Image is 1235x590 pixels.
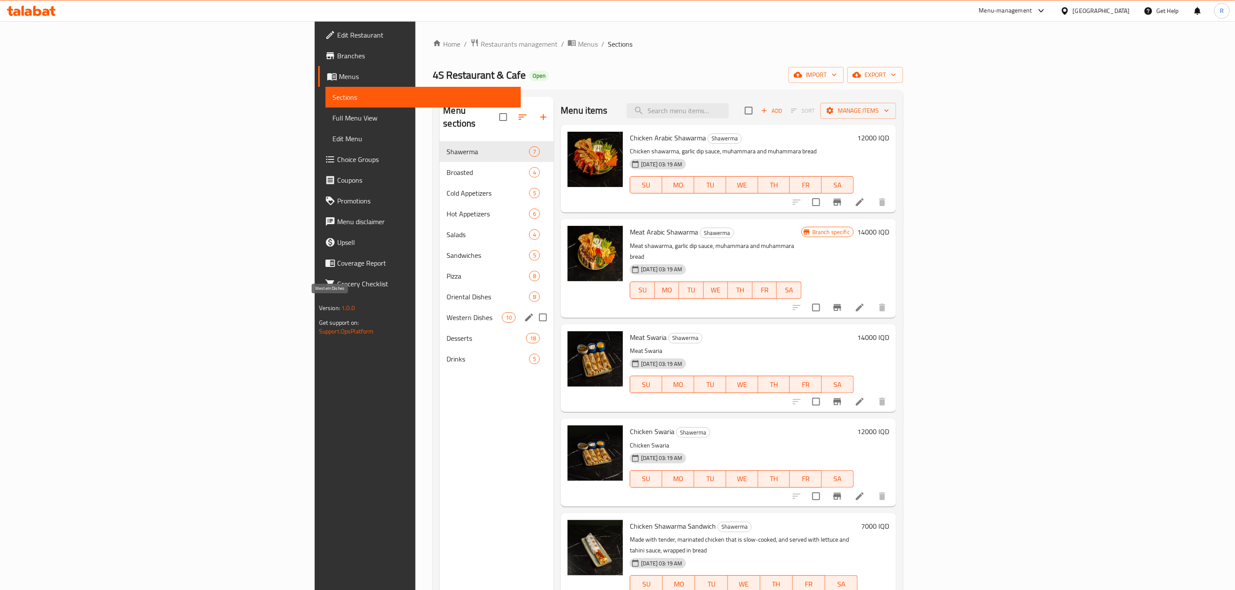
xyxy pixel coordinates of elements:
[318,170,521,190] a: Coupons
[568,226,623,281] img: Meat Arabic Shawarma
[318,273,521,294] a: Grocery Checklist
[855,491,865,501] a: Edit menu item
[728,282,753,299] button: TH
[332,92,514,102] span: Sections
[526,333,540,343] div: items
[530,210,539,218] span: 6
[726,376,758,393] button: WE
[638,360,686,368] span: [DATE] 03:19 AM
[319,326,374,337] a: Support.OpsPlatform
[790,376,822,393] button: FR
[825,378,850,391] span: SA
[440,183,554,203] div: Cold Appetizers5
[668,333,702,343] div: Shawerma
[638,265,686,273] span: [DATE] 03:19 AM
[753,282,777,299] button: FR
[529,209,540,219] div: items
[847,67,903,83] button: export
[337,237,514,247] span: Upsell
[630,346,854,356] p: Meat Swaria
[857,331,889,343] h6: 14000 IQD
[440,224,554,245] div: Salads4
[758,104,785,117] span: Add item
[523,311,536,324] button: edit
[630,425,674,438] span: Chicken Swaria
[568,425,623,481] img: Chicken Swaria
[1073,6,1130,16] div: [GEOGRAPHIC_DATA]
[707,284,725,296] span: WE
[568,520,623,575] img: Chicken Shawarma Sandwich
[666,378,691,391] span: MO
[726,470,758,488] button: WE
[337,175,514,185] span: Coupons
[561,104,608,117] h2: Menu items
[827,486,848,507] button: Branch-specific-item
[793,179,818,191] span: FR
[502,314,515,322] span: 10
[529,250,540,260] div: items
[730,179,755,191] span: WE
[447,354,529,364] div: Drinks
[529,271,540,281] div: items
[809,228,853,236] span: Branch specific
[740,102,758,120] span: Select section
[827,105,889,116] span: Manage items
[708,133,742,144] div: Shawerma
[630,534,858,556] p: Made with tender, marinated chicken that is slow-cooked, and served with lettuce and tahini sauce...
[807,193,825,211] span: Select to update
[758,376,790,393] button: TH
[529,146,540,157] div: items
[530,251,539,260] span: 5
[827,297,848,318] button: Branch-specific-item
[433,38,903,50] nav: breadcrumb
[630,440,854,451] p: Chicken Swaria
[319,302,340,314] span: Version:
[319,317,359,328] span: Get support on:
[854,70,896,80] span: export
[568,132,623,187] img: Chicken Arabic Shawarma
[658,284,676,296] span: MO
[447,250,529,260] span: Sandwiches
[447,188,529,198] span: Cold Appetizers
[726,176,758,193] button: WE
[795,70,837,80] span: import
[326,87,521,108] a: Sections
[666,473,691,485] span: MO
[822,176,854,193] button: SA
[530,272,539,280] span: 8
[630,146,854,157] p: Chicken shawarma, garlic dip sauce, muhammara and muhammara bread
[756,284,774,296] span: FR
[318,66,521,87] a: Menus
[529,229,540,240] div: items
[718,522,751,532] span: Shawerma
[857,132,889,144] h6: 12000 IQD
[630,176,662,193] button: SU
[568,331,623,387] img: Meat Swaria
[807,393,825,411] span: Select to update
[630,520,716,533] span: Chicken Shawarma Sandwich
[447,229,529,240] div: Salads
[447,167,529,178] span: Broasted
[630,131,706,144] span: Chicken Arabic Shawarma
[440,286,554,307] div: Oriental Dishes8
[440,266,554,286] div: Pizza8
[872,297,893,318] button: delete
[638,160,686,168] span: [DATE] 03:19 AM
[440,162,554,183] div: Broasted4
[758,176,790,193] button: TH
[788,67,844,83] button: import
[855,302,865,313] a: Edit menu item
[777,282,801,299] button: SA
[318,232,521,253] a: Upsell
[793,378,818,391] span: FR
[762,179,787,191] span: TH
[694,176,726,193] button: TU
[634,378,659,391] span: SU
[708,133,741,143] span: Shawerma
[698,378,723,391] span: TU
[666,179,691,191] span: MO
[447,271,529,281] span: Pizza
[872,391,893,412] button: delete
